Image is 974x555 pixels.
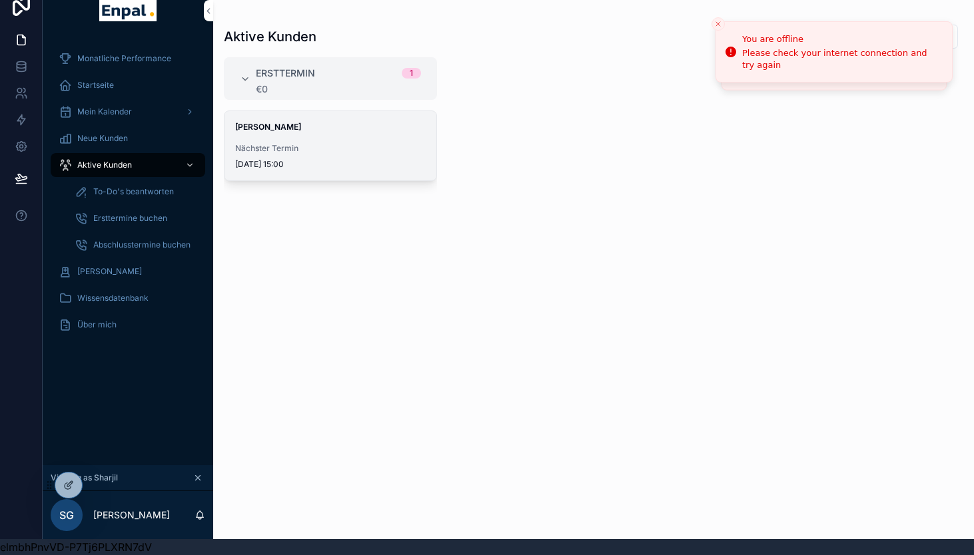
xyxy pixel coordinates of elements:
[256,84,421,94] div: €0
[67,206,205,230] a: Ersttermine buchen
[77,53,171,64] span: Monatliche Performance
[67,180,205,204] a: To-Do's beantworten
[77,293,149,303] span: Wissensdatenbank
[51,126,205,150] a: Neue Kunden
[59,507,74,523] span: SG
[77,80,114,91] span: Startseite
[77,106,132,117] span: Mein Kalender
[742,47,941,71] div: Please check your internet connection and try again
[51,472,118,483] span: Viewing as Sharjil
[235,159,426,170] span: [DATE] 15:00
[93,213,167,224] span: Ersttermine buchen
[93,186,174,197] span: To-Do's beantworten
[43,37,213,354] div: scrollable content
[77,133,128,144] span: Neue Kunden
[67,233,205,257] a: Abschlusstermine buchen
[742,33,941,46] div: You are offline
[93,240,191,250] span: Abschlusstermine buchen
[51,47,205,71] a: Monatliche Performance
[712,17,725,31] button: Close toast
[77,266,142,277] span: [PERSON_NAME]
[51,313,205,337] a: Über mich
[51,73,205,97] a: Startseite
[77,319,117,330] span: Über mich
[51,153,205,177] a: Aktive Kunden
[51,286,205,310] a: Wissensdatenbank
[410,68,413,79] div: 1
[51,260,205,283] a: [PERSON_NAME]
[93,508,170,522] p: [PERSON_NAME]
[51,100,205,124] a: Mein Kalender
[224,27,316,46] h1: Aktive Kunden
[77,160,132,170] span: Aktive Kunden
[235,122,301,132] strong: [PERSON_NAME]
[256,67,315,80] span: Ersttermin
[224,110,437,181] a: [PERSON_NAME]Nächster Termin[DATE] 15:00
[235,143,426,154] span: Nächster Termin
